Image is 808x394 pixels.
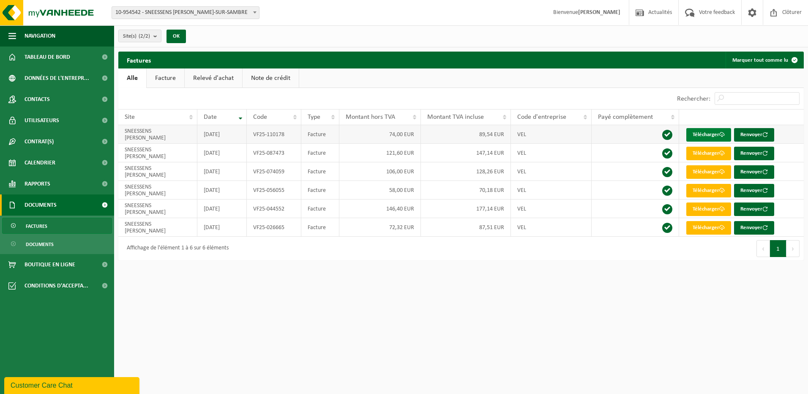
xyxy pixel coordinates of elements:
span: Contacts [25,89,50,110]
button: Site(s)(2/2) [118,30,161,42]
button: OK [167,30,186,43]
button: Renvoyer [734,184,774,197]
td: VF25-110178 [247,125,301,144]
button: Marquer tout comme lu [726,52,803,68]
span: Montant hors TVA [346,114,395,120]
td: 58,00 EUR [339,181,421,200]
td: SNEESSENS [PERSON_NAME] [118,200,197,218]
td: 106,00 EUR [339,162,421,181]
a: Télécharger [686,184,731,197]
td: Facture [301,181,339,200]
span: Documents [26,236,54,252]
td: VEL [511,181,591,200]
td: Facture [301,144,339,162]
span: Payé complètement [598,114,653,120]
a: Documents [2,236,112,252]
td: Facture [301,200,339,218]
td: VF25-087473 [247,144,301,162]
td: 74,00 EUR [339,125,421,144]
span: Code [253,114,267,120]
span: 10-954542 - SNEESSENS BERNARD - JEMEPPE-SUR-SAMBRE [112,6,259,19]
td: [DATE] [197,144,247,162]
td: [DATE] [197,181,247,200]
td: [DATE] [197,125,247,144]
td: SNEESSENS [PERSON_NAME] [118,125,197,144]
a: Télécharger [686,221,731,235]
td: 146,40 EUR [339,200,421,218]
span: Contrat(s) [25,131,54,152]
td: VF25-074059 [247,162,301,181]
button: Renvoyer [734,202,774,216]
td: VEL [511,218,591,237]
td: 87,51 EUR [421,218,511,237]
count: (2/2) [139,33,150,39]
td: VF25-026665 [247,218,301,237]
td: Facture [301,125,339,144]
td: VEL [511,144,591,162]
button: Previous [756,240,770,257]
td: VF25-056055 [247,181,301,200]
span: Factures [26,218,47,234]
td: 72,32 EUR [339,218,421,237]
span: Utilisateurs [25,110,59,131]
a: Télécharger [686,147,731,160]
a: Facture [147,68,184,88]
td: 89,54 EUR [421,125,511,144]
td: Facture [301,218,339,237]
span: Code d'entreprise [517,114,566,120]
td: VEL [511,125,591,144]
a: Télécharger [686,202,731,216]
td: [DATE] [197,218,247,237]
td: 177,14 EUR [421,200,511,218]
span: Date [204,114,217,120]
strong: [PERSON_NAME] [578,9,620,16]
td: Facture [301,162,339,181]
td: 128,26 EUR [421,162,511,181]
td: SNEESSENS [PERSON_NAME] [118,181,197,200]
td: 147,14 EUR [421,144,511,162]
a: Factures [2,218,112,234]
span: Documents [25,194,57,216]
span: Navigation [25,25,55,47]
td: VEL [511,162,591,181]
div: Affichage de l'élément 1 à 6 sur 6 éléments [123,241,229,256]
a: Relevé d'achat [185,68,242,88]
span: Site(s) [123,30,150,43]
a: Alle [118,68,146,88]
td: SNEESSENS [PERSON_NAME] [118,218,197,237]
span: Conditions d'accepta... [25,275,88,296]
td: 121,60 EUR [339,144,421,162]
span: Boutique en ligne [25,254,75,275]
span: Montant TVA incluse [427,114,484,120]
td: SNEESSENS [PERSON_NAME] [118,162,197,181]
iframe: chat widget [4,375,141,394]
a: Note de crédit [243,68,299,88]
label: Rechercher: [677,96,710,102]
button: Renvoyer [734,128,774,142]
td: VF25-044552 [247,200,301,218]
button: Renvoyer [734,147,774,160]
h2: Factures [118,52,159,68]
span: 10-954542 - SNEESSENS BERNARD - JEMEPPE-SUR-SAMBRE [112,7,259,19]
span: Tableau de bord [25,47,70,68]
td: SNEESSENS [PERSON_NAME] [118,144,197,162]
a: Télécharger [686,128,731,142]
span: Site [125,114,135,120]
span: Type [308,114,320,120]
td: VEL [511,200,591,218]
button: Renvoyer [734,165,774,179]
span: Rapports [25,173,50,194]
td: [DATE] [197,162,247,181]
span: Calendrier [25,152,55,173]
td: 70,18 EUR [421,181,511,200]
button: Next [786,240,800,257]
button: Renvoyer [734,221,774,235]
a: Télécharger [686,165,731,179]
button: 1 [770,240,786,257]
span: Données de l'entrepr... [25,68,89,89]
td: [DATE] [197,200,247,218]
